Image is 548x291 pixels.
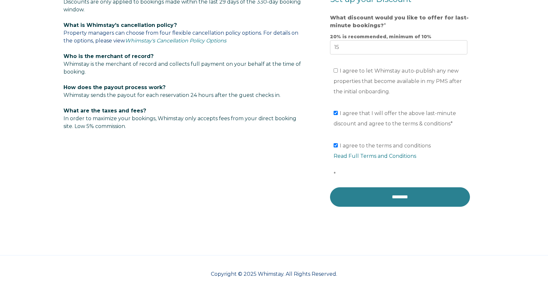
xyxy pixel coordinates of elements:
[334,110,456,127] span: I agree that I will offer the above last-minute discount and agree to the terms & conditions
[63,108,146,114] span: What are the taxes and fees?
[334,143,338,147] input: I agree to the terms and conditionsRead Full Terms and Conditions*
[330,15,469,29] strong: What discount would you like to offer for last-minute bookings?
[63,21,304,45] p: Property managers can choose from four flexible cancellation policy options. For details on the o...
[330,34,431,40] strong: 20% is recommended, minimum of 10%
[63,108,296,129] span: In order to maximize your bookings, Whimstay only accepts fees from your direct booking site. Low...
[63,22,177,28] span: What is Whimstay's cancellation policy?
[334,68,338,73] input: I agree to let Whimstay auto-publish any new properties that become available in my PMS after the...
[125,38,226,44] a: Whimstay's Cancellation Policy Options
[334,68,462,95] span: I agree to let Whimstay auto-publish any new properties that become available in my PMS after the...
[63,92,280,98] span: Whimstay sends the payout for each reservation 24 hours after the guest checks in.
[63,61,301,75] span: Whimstay is the merchant of record and collects full payment on your behalf at the time of booking.
[63,84,166,90] span: How does the payout process work?
[63,270,485,278] p: Copyright © 2025 Whimstay. All Rights Reserved.
[334,143,471,177] span: I agree to the terms and conditions
[63,53,154,59] span: Who is the merchant of record?
[334,111,338,115] input: I agree that I will offer the above last-minute discount and agree to the terms & conditions*
[334,153,416,159] a: Read Full Terms and Conditions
